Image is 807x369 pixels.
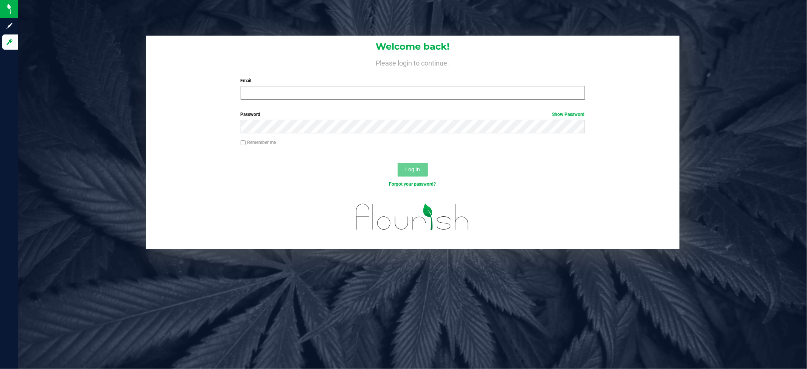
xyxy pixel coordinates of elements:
[146,58,679,67] h4: Please login to continue.
[405,166,420,172] span: Log In
[6,22,13,30] inline-svg: Sign up
[241,139,276,146] label: Remember me
[552,112,585,117] a: Show Password
[146,42,679,52] h1: Welcome back!
[398,163,428,177] button: Log In
[6,38,13,46] inline-svg: Log in
[241,77,585,84] label: Email
[241,112,261,117] span: Password
[389,181,436,187] a: Forgot your password?
[241,140,246,145] input: Remember me
[346,195,479,238] img: flourish_logo.svg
